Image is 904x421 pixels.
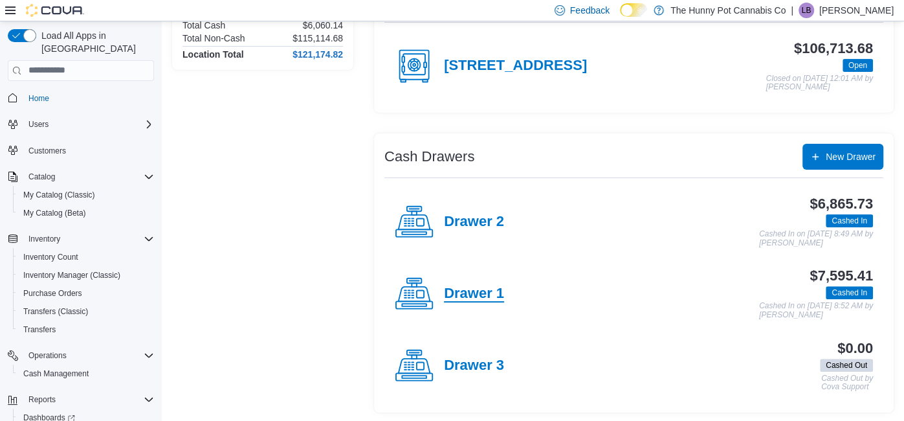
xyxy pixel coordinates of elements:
[444,214,504,231] h4: Drawer 2
[23,208,86,218] span: My Catalog (Beta)
[18,366,94,381] a: Cash Management
[23,169,154,185] span: Catalog
[3,391,159,409] button: Reports
[18,205,91,221] a: My Catalog (Beta)
[18,286,87,301] a: Purchase Orders
[570,4,610,17] span: Feedback
[791,3,793,18] p: |
[848,60,867,71] span: Open
[28,146,66,156] span: Customers
[23,117,154,132] span: Users
[28,119,49,130] span: Users
[23,270,120,280] span: Inventory Manager (Classic)
[670,3,786,18] p: The Hunny Pot Cannabis Co
[3,115,159,133] button: Users
[26,4,84,17] img: Cova
[23,231,65,247] button: Inventory
[3,230,159,248] button: Inventory
[23,190,95,200] span: My Catalog (Classic)
[3,89,159,108] button: Home
[13,248,159,266] button: Inventory Count
[23,91,54,106] a: Home
[18,249,154,265] span: Inventory Count
[802,144,883,170] button: New Drawer
[23,306,88,317] span: Transfers (Classic)
[23,143,71,159] a: Customers
[23,348,72,363] button: Operations
[3,168,159,186] button: Catalog
[821,374,873,392] p: Cashed Out by Cova Support
[23,392,61,407] button: Reports
[23,392,154,407] span: Reports
[819,3,894,18] p: [PERSON_NAME]
[18,322,61,337] a: Transfers
[444,358,504,374] h4: Drawer 3
[23,90,154,106] span: Home
[23,348,154,363] span: Operations
[820,359,873,372] span: Cashed Out
[13,266,159,284] button: Inventory Manager (Classic)
[802,3,811,18] span: LB
[18,322,154,337] span: Transfers
[826,286,873,299] span: Cashed In
[23,169,60,185] button: Catalog
[759,230,873,247] p: Cashed In on [DATE] 8:49 AM by [PERSON_NAME]
[292,49,343,60] h4: $121,174.82
[23,288,82,299] span: Purchase Orders
[23,252,78,262] span: Inventory Count
[303,20,343,30] p: $6,060.14
[13,302,159,321] button: Transfers (Classic)
[832,215,867,227] span: Cashed In
[18,249,83,265] a: Inventory Count
[766,74,873,92] p: Closed on [DATE] 12:01 AM by [PERSON_NAME]
[794,41,873,56] h3: $106,713.68
[832,287,867,299] span: Cashed In
[13,321,159,339] button: Transfers
[18,286,154,301] span: Purchase Orders
[18,205,154,221] span: My Catalog (Beta)
[18,267,126,283] a: Inventory Manager (Classic)
[810,268,873,284] h3: $7,595.41
[28,172,55,182] span: Catalog
[843,59,873,72] span: Open
[13,204,159,222] button: My Catalog (Beta)
[28,394,56,405] span: Reports
[13,284,159,302] button: Purchase Orders
[28,350,67,361] span: Operations
[28,234,60,244] span: Inventory
[36,29,154,55] span: Load All Apps in [GEOGRAPHIC_DATA]
[13,186,159,204] button: My Catalog (Classic)
[18,187,154,203] span: My Catalog (Classic)
[18,187,100,203] a: My Catalog (Classic)
[182,33,245,43] h6: Total Non-Cash
[23,142,154,159] span: Customers
[826,359,867,371] span: Cashed Out
[292,33,343,43] p: $115,114.68
[3,347,159,365] button: Operations
[23,117,54,132] button: Users
[182,49,244,60] h4: Location Total
[18,304,93,319] a: Transfers (Classic)
[444,286,504,302] h4: Drawer 1
[23,324,56,335] span: Transfers
[28,93,49,104] span: Home
[3,141,159,160] button: Customers
[384,149,474,165] h3: Cash Drawers
[18,366,154,381] span: Cash Management
[23,369,89,379] span: Cash Management
[799,3,814,18] div: Liam Bisztray
[13,365,159,383] button: Cash Management
[23,231,154,247] span: Inventory
[810,196,873,212] h3: $6,865.73
[18,304,154,319] span: Transfers (Classic)
[182,20,225,30] h6: Total Cash
[620,3,647,17] input: Dark Mode
[18,267,154,283] span: Inventory Manager (Classic)
[837,341,873,356] h3: $0.00
[826,150,876,163] span: New Drawer
[759,302,873,319] p: Cashed In on [DATE] 8:52 AM by [PERSON_NAME]
[444,58,587,74] h4: [STREET_ADDRESS]
[826,214,873,227] span: Cashed In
